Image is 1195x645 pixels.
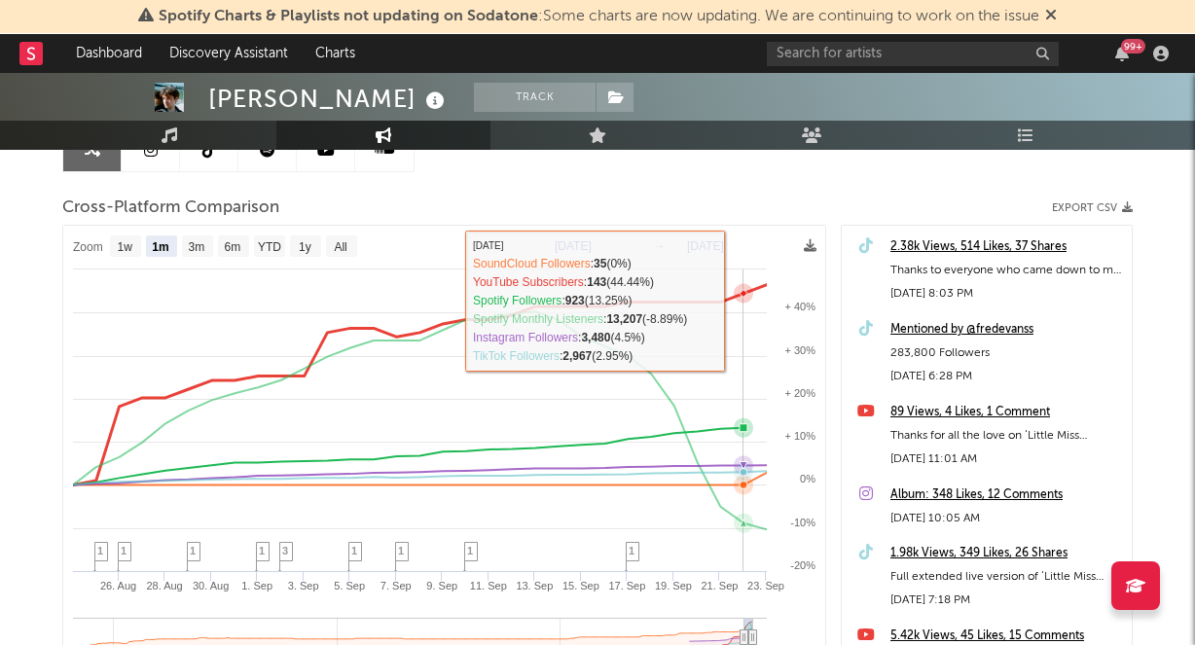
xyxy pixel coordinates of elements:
[225,240,241,254] text: 6m
[790,517,815,528] text: -10%
[608,580,645,591] text: 17. Sep
[334,580,365,591] text: 5. Sep
[890,424,1122,448] div: Thanks for all the love on ‘Little Miss [PERSON_NAME]’ #folkmusic #livemusic #livesession
[890,401,1122,424] a: 89 Views, 4 Likes, 1 Comment
[890,589,1122,612] div: [DATE] 7:18 PM
[73,240,103,254] text: Zoom
[1121,39,1145,54] div: 99 +
[334,240,346,254] text: All
[258,240,281,254] text: YTD
[785,430,816,442] text: + 10%
[302,34,369,73] a: Charts
[100,580,136,591] text: 26. Aug
[767,42,1059,66] input: Search for artists
[259,545,265,556] span: 1
[62,34,156,73] a: Dashboard
[654,239,666,253] text: →
[890,484,1122,507] a: Album: 348 Likes, 12 Comments
[118,240,133,254] text: 1w
[208,83,450,115] div: [PERSON_NAME]
[152,240,168,254] text: 1m
[351,545,357,556] span: 1
[467,545,473,556] span: 1
[890,448,1122,471] div: [DATE] 11:01 AM
[156,34,302,73] a: Discovery Assistant
[241,580,272,591] text: 1. Sep
[890,565,1122,589] div: Full extended live version of ‘Little Miss [PERSON_NAME]’ just went up on my YouTube
[1052,202,1133,214] button: Export CSV
[890,341,1122,365] div: 283,800 Followers
[629,545,634,556] span: 1
[398,545,404,556] span: 1
[282,545,288,556] span: 3
[1115,46,1129,61] button: 99+
[785,387,816,399] text: + 20%
[470,580,507,591] text: 11. Sep
[702,580,739,591] text: 21. Sep
[299,240,311,254] text: 1y
[62,197,279,220] span: Cross-Platform Comparison
[516,580,553,591] text: 13. Sep
[890,282,1122,305] div: [DATE] 8:03 PM
[189,240,205,254] text: 3m
[190,545,196,556] span: 1
[785,301,816,312] text: + 40%
[800,473,815,484] text: 0%
[890,365,1122,388] div: [DATE] 6:28 PM
[890,259,1122,282] div: Thanks to everyone who came down to my first show over the channel. Was really special!!
[687,239,724,253] text: [DATE]
[555,239,592,253] text: [DATE]
[1045,9,1057,24] span: Dismiss
[474,83,596,112] button: Track
[426,580,457,591] text: 9. Sep
[890,542,1122,565] a: 1.98k Views, 349 Likes, 26 Shares
[790,559,815,571] text: -20%
[655,580,692,591] text: 19. Sep
[747,580,784,591] text: 23. Sep
[159,9,538,24] span: Spotify Charts & Playlists not updating on Sodatone
[159,9,1039,24] span: : Some charts are now updating. We are continuing to work on the issue
[890,507,1122,530] div: [DATE] 10:05 AM
[121,545,127,556] span: 1
[890,318,1122,341] a: Mentioned by @fredevanss
[193,580,229,591] text: 30. Aug
[380,580,412,591] text: 7. Sep
[146,580,182,591] text: 28. Aug
[785,344,816,356] text: + 30%
[288,580,319,591] text: 3. Sep
[890,235,1122,259] a: 2.38k Views, 514 Likes, 37 Shares
[97,545,103,556] span: 1
[562,580,599,591] text: 15. Sep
